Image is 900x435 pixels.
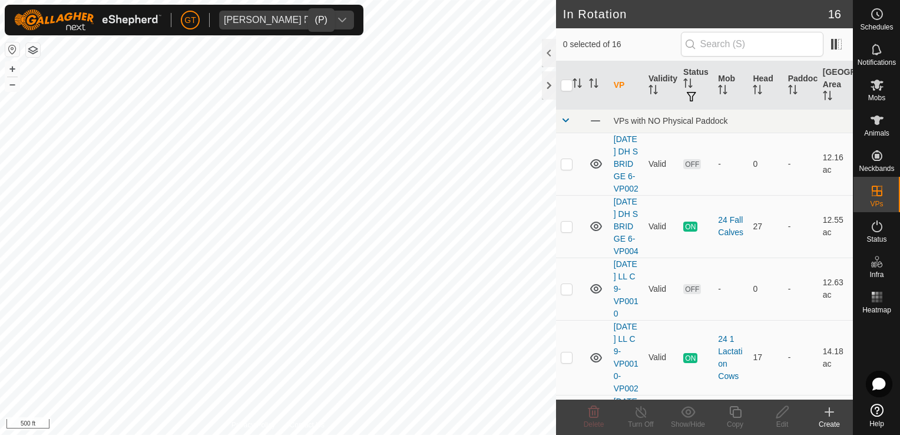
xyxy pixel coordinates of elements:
[589,80,598,90] p-sorticon: Activate to sort
[614,197,638,256] a: [DATE] DH S BRIDGE 6-VP004
[869,420,884,427] span: Help
[718,283,743,295] div: -
[609,61,644,110] th: VP
[864,130,889,137] span: Animals
[868,94,885,101] span: Mobs
[870,200,883,207] span: VPs
[231,420,276,430] a: Privacy Policy
[748,320,783,395] td: 17
[860,24,893,31] span: Schedules
[644,133,679,195] td: Valid
[718,333,743,383] div: 24 1 Lactation Cows
[748,258,783,320] td: 0
[783,258,818,320] td: -
[683,222,697,232] span: ON
[748,133,783,195] td: 0
[5,42,19,57] button: Reset Map
[759,419,806,430] div: Edit
[614,322,638,393] a: [DATE] LL C 9-VP0010-VP002
[818,61,853,110] th: [GEOGRAPHIC_DATA] Area
[290,420,325,430] a: Contact Us
[584,420,604,429] span: Delete
[664,419,712,430] div: Show/Hide
[713,61,748,110] th: Mob
[330,11,354,29] div: dropdown trigger
[644,195,679,258] td: Valid
[617,419,664,430] div: Turn Off
[823,93,832,102] p-sorticon: Activate to sort
[859,165,894,172] span: Neckbands
[679,61,713,110] th: Status
[818,320,853,395] td: 14.18 ac
[644,258,679,320] td: Valid
[712,419,759,430] div: Copy
[5,77,19,91] button: –
[788,87,798,96] p-sorticon: Activate to sort
[614,134,638,193] a: [DATE] DH S BRIDGE 6-VP002
[644,61,679,110] th: Validity
[853,399,900,432] a: Help
[563,38,681,51] span: 0 selected of 16
[683,353,697,363] span: ON
[26,43,40,57] button: Map Layers
[14,9,161,31] img: Gallagher Logo
[818,195,853,258] td: 12.55 ac
[748,195,783,258] td: 27
[783,195,818,258] td: -
[818,258,853,320] td: 12.63 ac
[563,7,828,21] h2: In Rotation
[224,15,326,25] div: [PERSON_NAME] Farm
[783,61,818,110] th: Paddock
[648,87,658,96] p-sorticon: Activate to sort
[748,61,783,110] th: Head
[5,62,19,76] button: +
[753,87,762,96] p-sorticon: Activate to sort
[681,32,823,57] input: Search (S)
[644,320,679,395] td: Valid
[869,271,884,278] span: Infra
[862,307,891,314] span: Heatmap
[783,133,818,195] td: -
[783,320,818,395] td: -
[184,14,196,27] span: GT
[614,116,848,126] div: VPs with NO Physical Paddock
[718,214,743,239] div: 24 Fall Calves
[683,284,701,294] span: OFF
[866,236,886,243] span: Status
[573,80,582,90] p-sorticon: Activate to sort
[718,158,743,170] div: -
[683,159,701,169] span: OFF
[219,11,330,29] span: Thoren Farm
[828,5,841,23] span: 16
[683,80,693,90] p-sorticon: Activate to sort
[858,59,896,66] span: Notifications
[614,259,638,318] a: [DATE] LL C 9-VP0010
[806,419,853,430] div: Create
[818,133,853,195] td: 12.16 ac
[718,87,727,96] p-sorticon: Activate to sort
